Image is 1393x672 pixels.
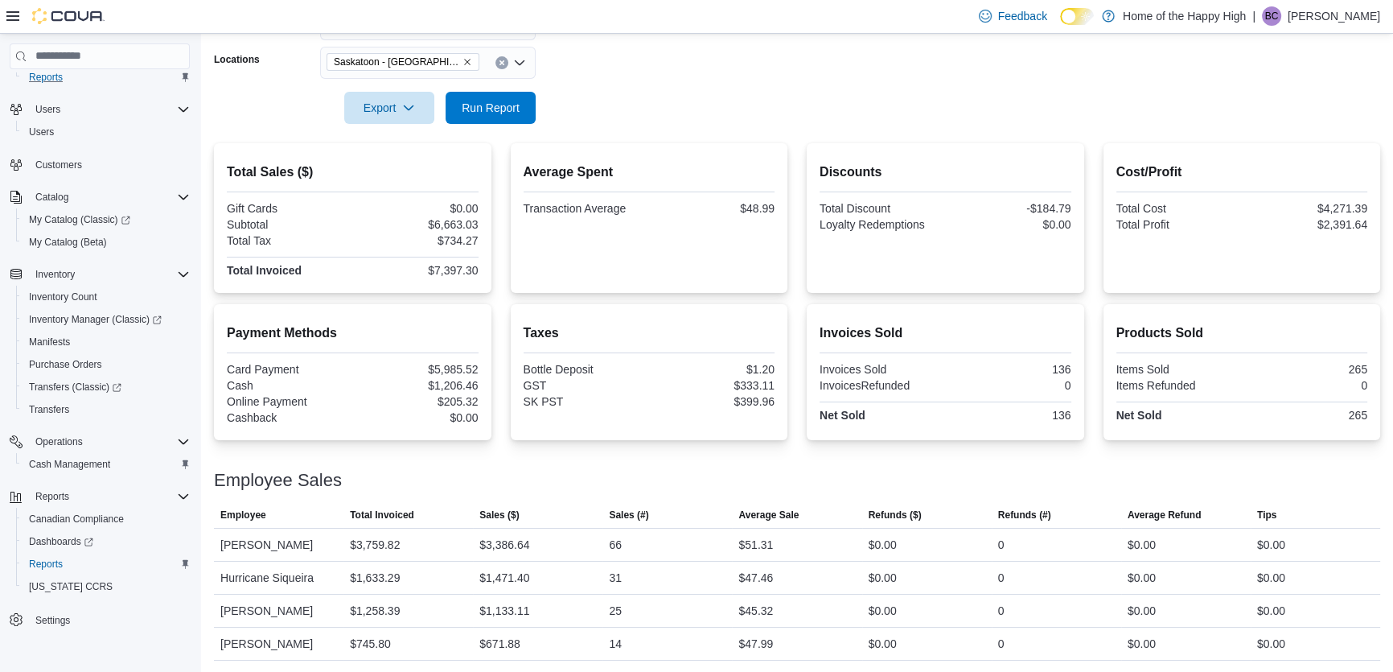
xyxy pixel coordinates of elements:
div: $6,663.03 [355,218,478,231]
button: Purchase Orders [16,353,196,376]
div: $51.31 [738,535,773,555]
div: $745.80 [350,634,391,653]
h3: Employee Sales [214,471,342,490]
button: Clear input [495,56,508,69]
nav: Complex example [10,72,190,670]
div: $1,633.29 [350,568,400,587]
div: [PERSON_NAME] [214,595,343,627]
button: Open list of options [513,56,526,69]
button: Users [16,121,196,143]
button: Reports [16,553,196,575]
div: Items Sold [1116,363,1239,376]
div: $0.00 [1257,568,1285,587]
span: Users [29,100,190,119]
span: Users [29,126,54,138]
button: Run Report [446,92,536,124]
span: Settings [35,614,70,627]
a: Cash Management [23,455,117,474]
div: $1,471.40 [479,568,529,587]
div: $48.99 [652,202,775,215]
div: $4,271.39 [1245,202,1367,215]
div: $0.00 [1257,601,1285,620]
span: Sales ($) [479,509,519,522]
span: My Catalog (Classic) [23,210,190,229]
span: Transfers (Classic) [23,377,190,397]
div: 0 [998,601,1005,620]
div: $205.32 [355,395,478,408]
div: $0.00 [1128,568,1156,587]
h2: Invoices Sold [820,324,1071,343]
a: My Catalog (Classic) [23,210,137,229]
button: Reports [16,66,196,89]
span: Average Sale [738,509,799,522]
button: My Catalog (Beta) [16,231,196,254]
div: 25 [609,601,622,620]
span: Cash Management [29,458,110,471]
div: Card Payment [227,363,349,376]
a: Inventory Manager (Classic) [16,308,196,331]
div: 0 [998,634,1005,653]
p: Home of the Happy High [1123,6,1246,26]
div: $45.32 [738,601,773,620]
h2: Products Sold [1116,324,1368,343]
span: Dashboards [23,532,190,551]
span: Saskatoon - Stonebridge - Prairie Records [327,53,479,71]
span: Purchase Orders [23,355,190,374]
div: $0.00 [355,202,478,215]
div: $1,133.11 [479,601,529,620]
div: Hurricane Siqueira [214,562,343,594]
span: Reports [29,558,63,571]
span: Inventory Count [23,287,190,307]
span: Refunds (#) [998,509,1051,522]
div: $3,759.82 [350,535,400,555]
span: Operations [29,432,190,451]
span: Dashboards [29,535,93,548]
div: Loyalty Redemptions [820,218,942,231]
a: Reports [23,68,69,87]
span: Run Report [462,100,520,116]
div: $0.00 [869,634,897,653]
button: Manifests [16,331,196,353]
div: 0 [948,379,1070,392]
a: Purchase Orders [23,355,109,374]
span: Saskatoon - [GEOGRAPHIC_DATA] - Prairie Records [334,54,459,70]
a: Transfers (Classic) [23,377,128,397]
span: Reports [29,487,190,506]
h2: Discounts [820,163,1071,182]
span: Inventory Manager (Classic) [23,310,190,329]
div: $7,397.30 [355,264,478,277]
div: $47.99 [738,634,773,653]
div: Items Refunded [1116,379,1239,392]
span: Sales (#) [609,509,648,522]
button: Canadian Compliance [16,508,196,530]
span: Reports [29,71,63,84]
span: Catalog [29,188,190,207]
button: [US_STATE] CCRS [16,575,196,598]
h2: Average Spent [524,163,775,182]
span: Refunds ($) [869,509,922,522]
a: Inventory Count [23,287,104,307]
div: Subtotal [227,218,349,231]
div: $671.88 [479,634,520,653]
span: Inventory [29,265,190,284]
div: GST [524,379,646,392]
div: Total Tax [227,234,349,247]
span: Total Invoiced [350,509,414,522]
span: Feedback [998,8,1047,24]
span: Reports [35,490,69,503]
button: Operations [3,431,196,453]
input: Dark Mode [1060,8,1094,25]
div: 0 [998,568,1005,587]
div: 31 [609,568,622,587]
div: 265 [1245,409,1367,422]
a: Reports [23,555,69,574]
strong: Total Invoiced [227,264,302,277]
img: Cova [32,8,105,24]
button: Users [3,98,196,121]
div: SK PST [524,395,646,408]
span: Inventory Count [29,291,97,303]
div: Transaction Average [524,202,646,215]
span: BC [1265,6,1279,26]
a: Manifests [23,332,76,352]
span: Customers [29,155,190,175]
